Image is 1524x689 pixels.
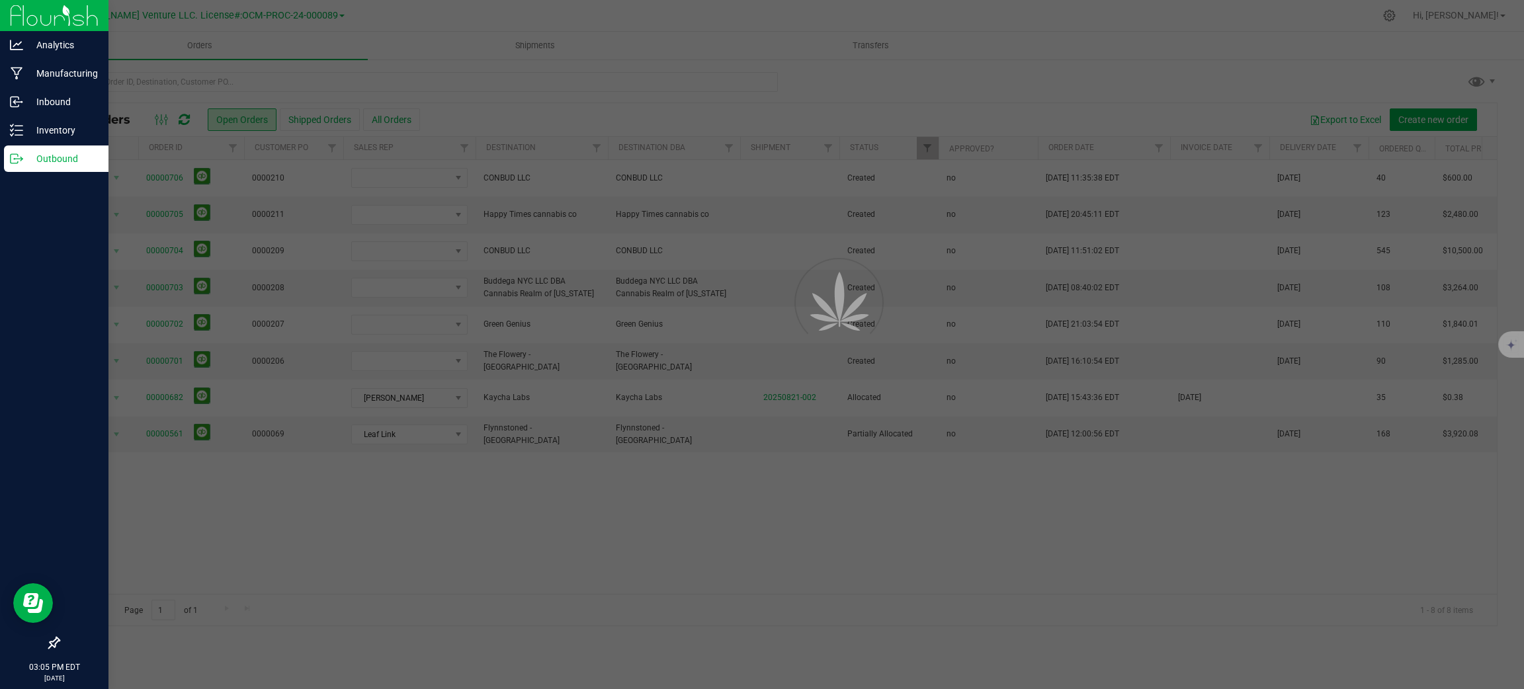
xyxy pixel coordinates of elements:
[10,38,23,52] inline-svg: Analytics
[23,65,103,81] p: Manufacturing
[23,122,103,138] p: Inventory
[13,583,53,623] iframe: Resource center
[23,94,103,110] p: Inbound
[23,151,103,167] p: Outbound
[10,152,23,165] inline-svg: Outbound
[10,124,23,137] inline-svg: Inventory
[23,37,103,53] p: Analytics
[10,95,23,108] inline-svg: Inbound
[6,661,103,673] p: 03:05 PM EDT
[6,673,103,683] p: [DATE]
[10,67,23,80] inline-svg: Manufacturing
